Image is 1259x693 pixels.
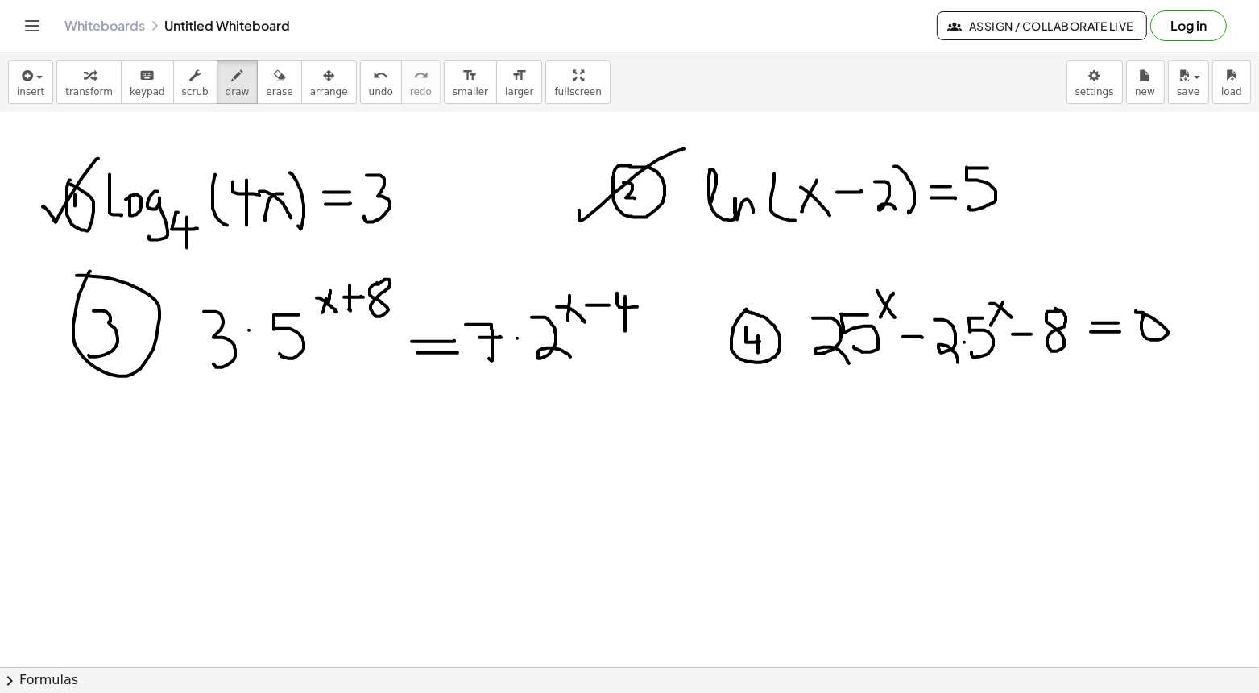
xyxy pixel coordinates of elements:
[950,19,1133,33] span: Assign / Collaborate Live
[545,60,610,104] button: fullscreen
[257,60,301,104] button: erase
[1075,86,1114,98] span: settings
[56,60,122,104] button: transform
[1212,60,1251,104] button: load
[65,86,113,98] span: transform
[301,60,357,104] button: arrange
[360,60,402,104] button: undoundo
[496,60,542,104] button: format_sizelarger
[444,60,497,104] button: format_sizesmaller
[511,66,527,85] i: format_size
[505,86,533,98] span: larger
[173,60,217,104] button: scrub
[369,86,393,98] span: undo
[226,86,250,98] span: draw
[937,11,1147,40] button: Assign / Collaborate Live
[1150,10,1227,41] button: Log in
[410,86,432,98] span: redo
[1177,86,1199,98] span: save
[139,66,155,85] i: keyboard
[121,60,174,104] button: keyboardkeypad
[462,66,478,85] i: format_size
[554,86,601,98] span: fullscreen
[373,66,388,85] i: undo
[401,60,441,104] button: redoredo
[217,60,259,104] button: draw
[413,66,429,85] i: redo
[266,86,292,98] span: erase
[1221,86,1242,98] span: load
[8,60,53,104] button: insert
[17,86,44,98] span: insert
[453,86,488,98] span: smaller
[1168,60,1209,104] button: save
[310,86,348,98] span: arrange
[1066,60,1123,104] button: settings
[19,13,45,39] button: Toggle navigation
[1135,86,1155,98] span: new
[182,86,209,98] span: scrub
[130,86,165,98] span: keypad
[64,18,145,34] a: Whiteboards
[1126,60,1165,104] button: new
